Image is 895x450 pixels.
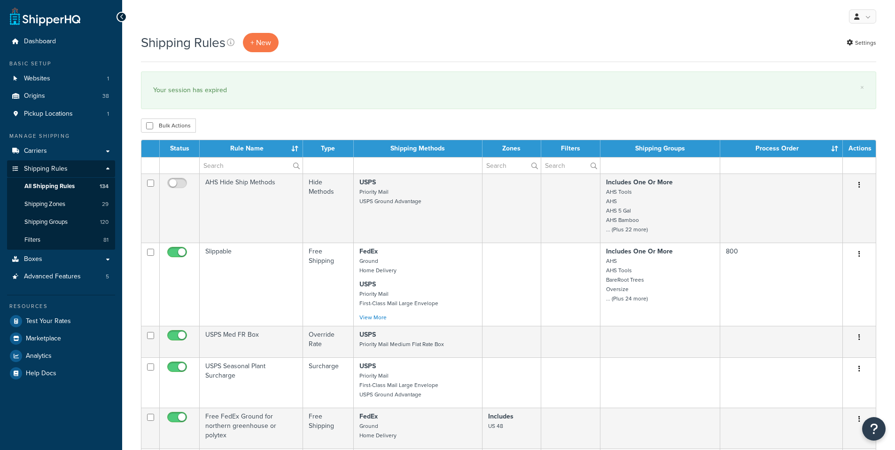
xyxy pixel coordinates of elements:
[7,196,115,213] a: Shipping Zones 29
[7,60,115,68] div: Basic Setup
[200,243,303,326] td: Slippable
[7,105,115,123] li: Pickup Locations
[541,158,600,174] input: Search
[24,75,50,83] span: Websites
[359,188,421,205] small: Priority Mail USPS Ground Advantage
[153,84,864,97] div: Your session has expired
[7,178,115,195] a: All Shipping Rules 134
[7,70,115,87] a: Websites 1
[7,160,115,250] li: Shipping Rules
[359,257,397,275] small: Ground Home Delivery
[359,177,376,187] strong: USPS
[720,140,843,157] th: Process Order : activate to sort column ascending
[24,218,68,226] span: Shipping Groups
[7,313,115,330] a: Test Your Rates
[103,236,109,244] span: 81
[303,140,354,157] th: Type
[7,302,115,310] div: Resources
[200,174,303,243] td: AHS Hide Ship Methods
[483,140,541,157] th: Zones
[7,142,115,160] a: Carriers
[7,330,115,347] a: Marketplace
[303,174,354,243] td: Hide Methods
[107,75,109,83] span: 1
[24,236,40,244] span: Filters
[7,178,115,195] li: All Shipping Rules
[200,326,303,357] td: USPS Med FR Box
[359,411,378,421] strong: FedEx
[600,140,721,157] th: Shipping Groups
[107,110,109,118] span: 1
[7,196,115,213] li: Shipping Zones
[26,370,56,378] span: Help Docs
[7,347,115,364] a: Analytics
[24,147,47,155] span: Carriers
[100,218,109,226] span: 120
[141,118,196,133] button: Bulk Actions
[102,92,109,100] span: 38
[200,408,303,449] td: Free FedEx Ground for northern greenhouse or polytex
[488,422,503,430] small: US 48
[359,371,438,399] small: Priority Mail First-Class Mail Large Envelope USPS Ground Advantage
[160,140,200,157] th: Status
[7,70,115,87] li: Websites
[24,92,45,100] span: Origins
[359,246,378,256] strong: FedEx
[10,7,80,26] a: ShipperHQ Home
[7,87,115,105] a: Origins 38
[24,38,56,46] span: Dashboard
[359,279,376,289] strong: USPS
[7,33,115,50] a: Dashboard
[7,105,115,123] a: Pickup Locations 1
[860,84,864,91] a: ×
[200,357,303,408] td: USPS Seasonal Plant Surcharge
[200,158,303,174] input: Search
[7,268,115,285] li: Advanced Features
[720,243,843,326] td: 800
[303,326,354,357] td: Override Rate
[26,335,61,343] span: Marketplace
[24,182,75,190] span: All Shipping Rules
[26,352,52,360] span: Analytics
[106,273,109,281] span: 5
[606,188,648,234] small: AHS Tools AHS AHS 5 Gal AHS Bamboo ... (Plus 22 more)
[7,213,115,231] li: Shipping Groups
[606,177,673,187] strong: Includes One Or More
[24,165,68,173] span: Shipping Rules
[359,313,387,322] a: View More
[7,268,115,285] a: Advanced Features 5
[243,33,279,52] p: + New
[24,200,65,208] span: Shipping Zones
[488,411,514,421] strong: Includes
[200,140,303,157] th: Rule Name : activate to sort column ascending
[606,246,673,256] strong: Includes One Or More
[141,33,226,52] h1: Shipping Rules
[541,140,600,157] th: Filters
[606,257,648,303] small: AHS AHS Tools BareRoot Trees Oversize ... (Plus 24 more)
[7,132,115,140] div: Manage Shipping
[7,365,115,382] a: Help Docs
[354,140,483,157] th: Shipping Methods
[7,87,115,105] li: Origins
[7,213,115,231] a: Shipping Groups 120
[359,422,397,440] small: Ground Home Delivery
[303,408,354,449] td: Free Shipping
[843,140,876,157] th: Actions
[102,200,109,208] span: 29
[359,330,376,339] strong: USPS
[359,340,444,348] small: Priority Mail Medium Flat Rate Box
[24,110,73,118] span: Pickup Locations
[7,231,115,249] li: Filters
[847,36,876,49] a: Settings
[7,251,115,268] a: Boxes
[100,182,109,190] span: 134
[303,357,354,408] td: Surcharge
[7,160,115,178] a: Shipping Rules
